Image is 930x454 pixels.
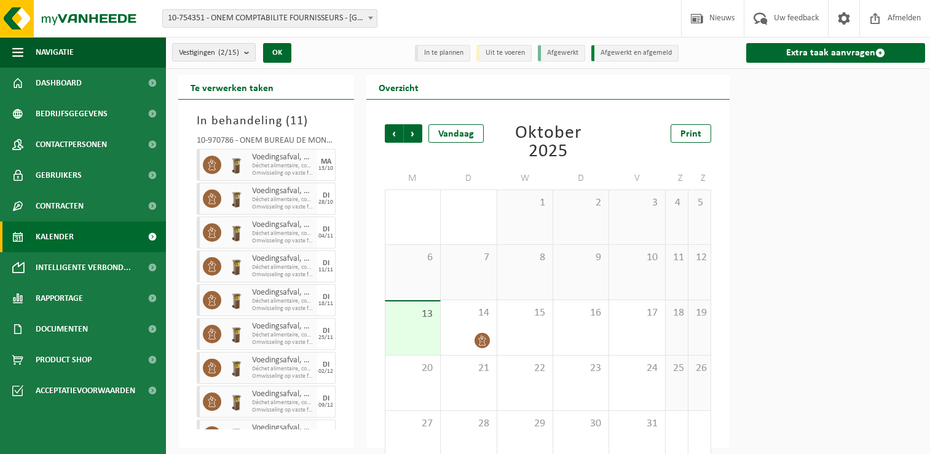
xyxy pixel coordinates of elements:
[318,199,333,205] div: 28/10
[36,375,135,406] span: Acceptatievoorwaarden
[252,423,314,433] span: Voedingsafval, bevat producten van dierlijke oorsprong, onverpakt, categorie 3
[178,75,286,99] h2: Te verwerken taken
[671,124,711,143] a: Print
[503,362,546,375] span: 22
[36,314,88,344] span: Documenten
[615,196,658,210] span: 3
[252,322,314,332] span: Voedingsafval, bevat producten van dierlijke oorsprong, onverpakt, categorie 3
[503,196,546,210] span: 1
[666,167,688,189] td: Z
[318,402,333,408] div: 09/12
[172,43,256,62] button: Vestigingen(2/15)
[252,407,314,414] span: Omwisseling op vaste frequentie (incl. verwerking)
[688,167,711,189] td: Z
[6,427,205,454] iframe: chat widget
[323,429,329,436] div: DI
[227,325,246,343] img: WB-0140-HPE-BN-01
[252,365,314,373] span: Déchet alimentaire, contenant des produits d'origine animale
[503,251,546,265] span: 8
[672,196,682,210] span: 4
[385,124,403,143] span: Vorige
[36,129,107,160] span: Contactpersonen
[441,167,497,189] td: D
[476,45,532,62] li: Uit te voeren
[447,417,490,431] span: 28
[672,306,682,320] span: 18
[252,339,314,346] span: Omwisseling op vaste frequentie (incl. verwerking)
[447,306,490,320] span: 14
[227,223,246,242] img: WB-0140-HPE-BN-01
[252,298,314,305] span: Déchet alimentaire, contenant des produits d'origine animale
[392,362,434,375] span: 20
[227,291,246,309] img: WB-0140-HPE-BN-01
[695,251,704,265] span: 12
[252,237,314,245] span: Omwisseling op vaste frequentie (incl. verwerking)
[609,167,665,189] td: V
[252,162,314,170] span: Déchet alimentaire, contenant des produits d'origine animale
[321,158,331,165] div: MA
[415,45,470,62] li: In te plannen
[36,221,74,252] span: Kalender
[36,37,74,68] span: Navigatie
[197,137,336,149] div: 10-970786 - ONEM BUREAU DE MONS - [GEOGRAPHIC_DATA]
[252,186,314,196] span: Voedingsafval, bevat producten van dierlijke oorsprong, onverpakt, categorie 3
[695,362,704,375] span: 26
[252,264,314,271] span: Déchet alimentaire, contenant des produits d'origine animale
[672,251,682,265] span: 11
[385,167,441,189] td: M
[252,288,314,298] span: Voedingsafval, bevat producten van dierlijke oorsprong, onverpakt, categorie 3
[252,220,314,230] span: Voedingsafval, bevat producten van dierlijke oorsprong, onverpakt, categorie 3
[323,226,329,233] div: DI
[497,167,553,189] td: W
[36,344,92,375] span: Product Shop
[695,306,704,320] span: 19
[252,196,314,204] span: Déchet alimentaire, contenant des produits d'origine animale
[559,196,602,210] span: 2
[36,68,82,98] span: Dashboard
[163,10,377,27] span: 10-754351 - ONEM COMPTABILITE FOURNISSEURS - BRUXELLES
[323,293,329,301] div: DI
[36,191,84,221] span: Contracten
[252,170,314,177] span: Omwisseling op vaste frequentie (incl. verwerking)
[252,356,314,365] span: Voedingsafval, bevat producten van dierlijke oorsprong, onverpakt, categorie 3
[252,230,314,237] span: Déchet alimentaire, contenant des produits d'origine animale
[227,156,246,174] img: WB-0140-HPE-BN-01
[36,252,131,283] span: Intelligente verbond...
[252,153,314,162] span: Voedingsafval, bevat producten van dierlijke oorsprong, onverpakt, categorie 3
[672,362,682,375] span: 25
[323,395,329,402] div: DI
[318,165,333,172] div: 13/10
[559,251,602,265] span: 9
[392,308,434,321] span: 13
[227,359,246,377] img: WB-0140-HPE-BN-01
[227,189,246,208] img: WB-0140-HPE-BN-01
[318,335,333,341] div: 25/11
[323,361,329,368] div: DI
[252,332,314,339] span: Déchet alimentaire, contenant des produits d'origine animale
[227,392,246,411] img: WB-0140-HPE-BN-01
[428,124,484,143] div: Vandaag
[252,254,314,264] span: Voedingsafval, bevat producten van dierlijke oorsprong, onverpakt, categorie 3
[392,417,434,431] span: 27
[179,44,239,62] span: Vestigingen
[318,368,333,375] div: 02/12
[615,362,658,375] span: 24
[36,98,108,129] span: Bedrijfsgegevens
[503,306,546,320] span: 15
[252,204,314,211] span: Omwisseling op vaste frequentie (incl. verwerking)
[538,45,585,62] li: Afgewerkt
[36,283,83,314] span: Rapportage
[447,362,490,375] span: 21
[497,124,599,161] div: Oktober 2025
[263,43,291,63] button: OK
[227,257,246,276] img: WB-0140-HPE-BN-01
[615,306,658,320] span: 17
[252,305,314,313] span: Omwisseling op vaste frequentie (incl. verwerking)
[318,233,333,239] div: 04/11
[197,112,336,130] h3: In behandeling ( )
[366,75,431,99] h2: Overzicht
[503,417,546,431] span: 29
[252,271,314,279] span: Omwisseling op vaste frequentie (incl. verwerking)
[591,45,679,62] li: Afgewerkt en afgemeld
[252,373,314,380] span: Omwisseling op vaste frequentie (incl. verwerking)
